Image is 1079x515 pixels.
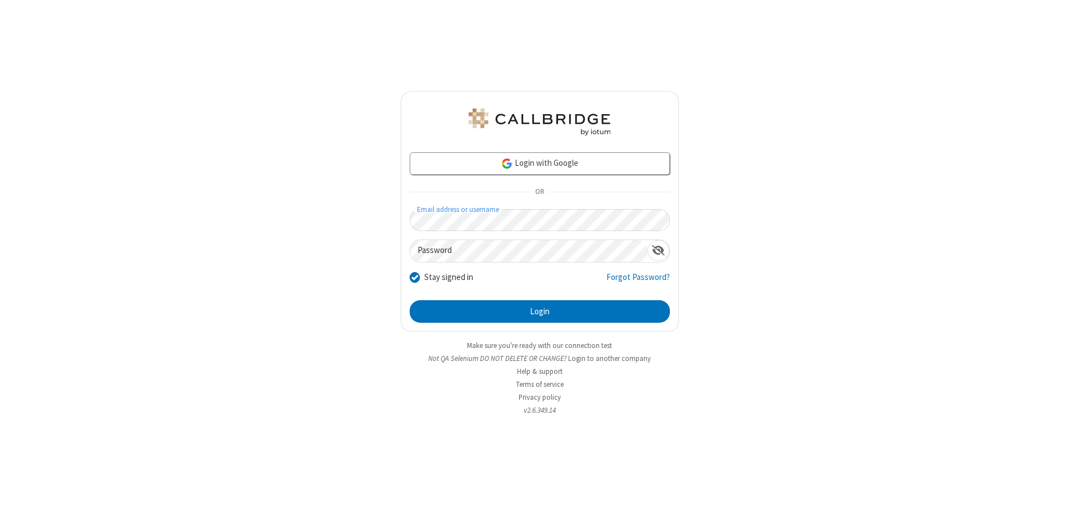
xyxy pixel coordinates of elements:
input: Password [410,240,647,262]
button: Login [410,300,670,323]
a: Privacy policy [519,392,561,402]
input: Email address or username [410,209,670,231]
a: Make sure you're ready with our connection test [467,341,612,350]
li: v2.6.349.14 [401,405,679,415]
img: QA Selenium DO NOT DELETE OR CHANGE [466,109,613,135]
img: google-icon.png [501,157,513,170]
li: Not QA Selenium DO NOT DELETE OR CHANGE? [401,353,679,364]
a: Login with Google [410,152,670,175]
div: Show password [647,240,669,261]
a: Terms of service [516,380,564,389]
a: Forgot Password? [606,271,670,292]
label: Stay signed in [424,271,473,284]
iframe: Chat [1051,486,1071,507]
a: Help & support [517,367,563,376]
button: Login to another company [568,353,651,364]
span: OR [531,184,548,200]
